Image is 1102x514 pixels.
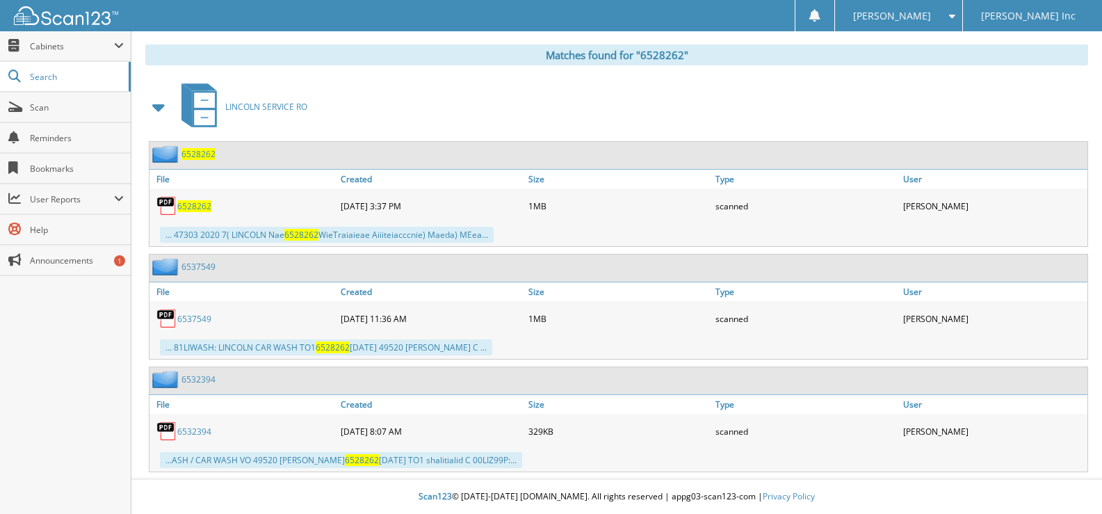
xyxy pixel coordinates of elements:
[900,192,1087,220] div: [PERSON_NAME]
[981,12,1076,20] span: [PERSON_NAME] Inc
[1032,447,1102,514] iframe: Chat Widget
[30,40,114,52] span: Cabinets
[337,170,525,188] a: Created
[177,200,211,212] a: 6528262
[337,192,525,220] div: [DATE] 3:37 PM
[525,192,713,220] div: 1MB
[900,170,1087,188] a: User
[131,480,1102,514] div: © [DATE]-[DATE] [DOMAIN_NAME]. All rights reserved | appg03-scan123-com |
[160,452,522,468] div: ...ASH / CAR WASH VO 49520 [PERSON_NAME] [DATE] TO1 shalitialid C 00LIZ99P:...
[712,395,900,414] a: Type
[337,395,525,414] a: Created
[149,170,337,188] a: File
[30,163,124,175] span: Bookmarks
[712,170,900,188] a: Type
[156,195,177,216] img: PDF.png
[763,490,815,502] a: Privacy Policy
[525,282,713,301] a: Size
[177,313,211,325] a: 6537549
[345,454,379,466] span: 6528262
[177,426,211,437] a: 6532394
[225,101,307,113] span: LINCOLN SERVICE RO
[525,417,713,445] div: 329KB
[152,258,181,275] img: folder2.png
[156,308,177,329] img: PDF.png
[284,229,318,241] span: 6528262
[316,342,350,353] span: 6528262
[30,132,124,144] span: Reminders
[900,417,1087,445] div: [PERSON_NAME]
[337,282,525,301] a: Created
[337,417,525,445] div: [DATE] 8:07 AM
[525,305,713,332] div: 1MB
[900,395,1087,414] a: User
[181,148,216,160] a: 6528262
[30,71,122,83] span: Search
[900,305,1087,332] div: [PERSON_NAME]
[152,145,181,163] img: folder2.png
[30,224,124,236] span: Help
[30,255,124,266] span: Announcements
[149,282,337,301] a: File
[30,193,114,205] span: User Reports
[156,421,177,442] img: PDF.png
[160,339,492,355] div: ... 81LIWASH: LINCOLN CAR WASH TO1 [DATE] 49520 [PERSON_NAME] C ...
[712,305,900,332] div: scanned
[712,192,900,220] div: scanned
[525,395,713,414] a: Size
[419,490,452,502] span: Scan123
[337,305,525,332] div: [DATE] 11:36 AM
[160,227,494,243] div: ... 47303 2020 7( LINCOLN Nae WieTraiaieae Aiiiteiacccnie) Maeda) MEea...
[30,102,124,113] span: Scan
[853,12,931,20] span: [PERSON_NAME]
[181,261,216,273] a: 6537549
[114,255,125,266] div: 1
[145,45,1088,65] div: Matches found for "6528262"
[181,374,216,385] a: 6532394
[900,282,1087,301] a: User
[152,371,181,388] img: folder2.png
[173,79,307,134] a: LINCOLN SERVICE RO
[712,282,900,301] a: Type
[14,6,118,25] img: scan123-logo-white.svg
[149,395,337,414] a: File
[525,170,713,188] a: Size
[712,417,900,445] div: scanned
